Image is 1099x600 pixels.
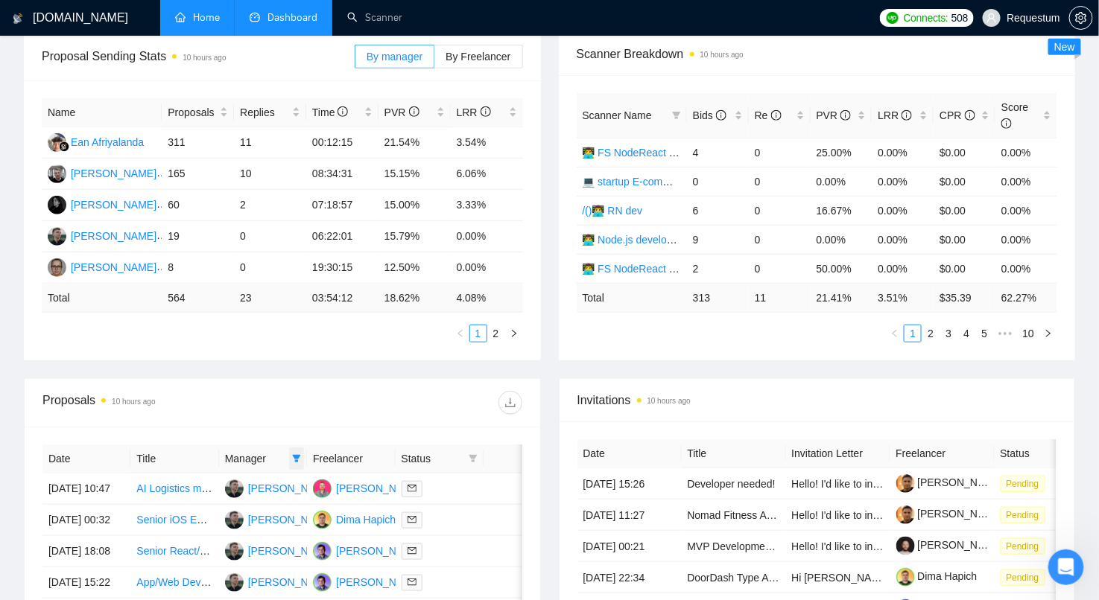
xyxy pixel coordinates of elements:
[1001,477,1051,489] a: Pending
[130,444,218,473] th: Title
[379,190,451,221] td: 15.00%
[688,478,776,490] a: Developer needed!
[886,325,904,342] button: left
[872,254,934,283] td: 0.00%
[48,198,156,210] a: AK[PERSON_NAME]
[225,450,286,467] span: Manager
[577,439,682,468] th: Date
[811,225,872,254] td: 0.00%
[688,540,890,552] a: MVP Development for New Product Launch
[1069,12,1093,24] a: setting
[647,397,691,405] time: 10 hours ago
[811,167,872,196] td: 0.00%
[183,54,226,62] time: 10 hours ago
[248,480,334,497] div: [PERSON_NAME]
[687,196,749,225] td: 6
[577,562,682,593] td: [DATE] 22:34
[48,229,156,241] a: AS[PERSON_NAME]
[71,197,156,213] div: [PERSON_NAME]
[481,106,491,117] span: info-circle
[922,325,940,342] li: 2
[42,47,355,66] span: Proposal Sending Stats
[995,196,1057,225] td: 0.00%
[136,514,232,526] a: Senior iOS Engineer
[402,450,463,467] span: Status
[505,325,523,342] li: Next Page
[940,109,975,121] span: CPR
[1044,329,1053,338] span: right
[313,575,422,587] a: MP[PERSON_NAME]
[347,11,402,24] a: searchScanner
[42,391,282,415] div: Proposals
[811,283,872,312] td: 21.41 %
[1001,540,1051,552] a: Pending
[367,51,422,63] span: By manager
[452,325,469,342] button: left
[682,531,786,562] td: MVP Development for New Product Launch
[234,284,306,313] td: 23
[577,283,687,312] td: Total
[1039,325,1057,342] button: right
[995,254,1057,283] td: 0.00%
[995,283,1057,312] td: 62.27 %
[136,576,408,588] a: App/Web Developer Needed for Commission Tracking App
[336,511,396,528] div: Dima Hapich
[292,454,301,463] span: filter
[811,196,872,225] td: 16.67%
[457,106,491,118] span: LRR
[811,138,872,167] td: 25.00%
[811,254,872,283] td: 50.00%
[59,141,69,152] img: gigradar-bm.png
[267,11,317,24] span: Dashboard
[872,225,934,254] td: 0.00%
[1001,118,1012,129] span: info-circle
[48,135,144,147] a: EAEan Afriyalanda
[958,325,975,342] a: 4
[451,252,523,284] td: 0.00%
[905,325,921,342] a: 1
[469,325,487,342] li: 1
[1001,569,1045,586] span: Pending
[872,283,934,312] td: 3.51 %
[583,147,710,159] a: 👨‍💻 FS NodeReact Logistics
[42,505,130,536] td: [DATE] 00:32
[408,546,417,555] span: mail
[130,567,218,599] td: App/Web Developer Needed for Commission Tracking App
[162,98,234,127] th: Proposals
[451,159,523,190] td: 6.06%
[583,234,696,246] a: 👨‍💻 Node.js developer v2
[583,263,771,275] a: 👨‍💻 FS NodeReact PropTech+CRM+ERP
[995,167,1057,196] td: 0.00%
[313,513,396,525] a: DHDima Hapich
[234,127,306,159] td: 11
[408,484,417,493] span: mail
[240,104,289,121] span: Replies
[112,398,155,406] time: 10 hours ago
[940,325,957,342] a: 3
[225,511,244,529] img: AS
[451,284,523,313] td: 4.08 %
[1001,476,1045,492] span: Pending
[313,544,422,556] a: MP[PERSON_NAME]
[583,176,692,188] a: 💻 startup E-commerce
[48,258,66,277] img: IK
[934,138,995,167] td: $0.00
[669,104,684,127] span: filter
[313,511,332,529] img: DH
[716,110,726,121] span: info-circle
[336,543,422,559] div: [PERSON_NAME]
[306,190,379,221] td: 07:18:57
[749,138,811,167] td: 0
[162,190,234,221] td: 60
[896,476,1004,488] a: [PERSON_NAME]
[313,542,332,561] img: MP
[577,531,682,562] td: [DATE] 00:21
[890,439,995,468] th: Freelancer
[248,543,334,559] div: [PERSON_NAME]
[379,127,451,159] td: 21.54%
[234,190,306,221] td: 2
[48,165,66,183] img: VL
[225,513,334,525] a: AS[PERSON_NAME]
[162,284,234,313] td: 564
[887,12,899,24] img: upwork-logo.png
